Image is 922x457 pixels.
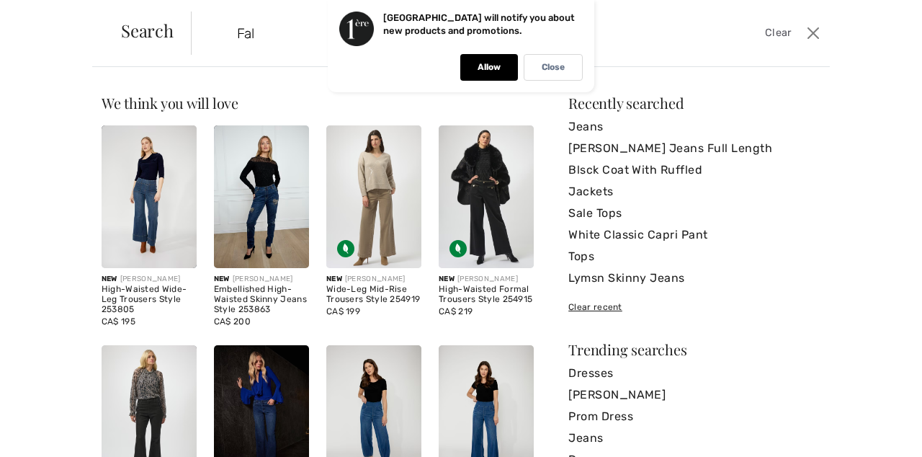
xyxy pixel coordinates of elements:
[439,274,534,285] div: [PERSON_NAME]
[568,246,820,267] a: Tops
[102,274,197,285] div: [PERSON_NAME]
[765,25,792,41] span: Clear
[439,275,455,283] span: New
[449,240,467,257] img: Sustainable Fabric
[568,427,820,449] a: Jeans
[568,301,820,314] div: Clear recent
[102,125,197,268] img: High-Waisted Wide-Leg Trousers Style 253805. Blue
[214,316,251,327] span: CA$ 200
[439,125,534,268] img: High-Waisted Formal Trousers Style 254915. Black
[383,12,575,36] p: [GEOGRAPHIC_DATA] will notify you about new products and promotions.
[439,285,534,305] div: High-Waisted Formal Trousers Style 254915
[568,384,820,406] a: [PERSON_NAME]
[326,306,360,316] span: CA$ 199
[478,62,501,73] p: Allow
[102,285,197,314] div: High-Waisted Wide-Leg Trousers Style 253805
[568,363,820,384] a: Dresses
[542,62,565,73] p: Close
[226,12,659,55] input: TYPE TO SEARCH
[121,22,174,39] span: Search
[568,138,820,159] a: [PERSON_NAME] Jeans Full Length
[337,240,354,257] img: Sustainable Fabric
[214,274,309,285] div: [PERSON_NAME]
[102,93,238,112] span: We think you will love
[326,275,342,283] span: New
[214,275,230,283] span: New
[326,285,421,305] div: Wide-Leg Mid-Rise Trousers Style 254919
[326,274,421,285] div: [PERSON_NAME]
[102,275,117,283] span: New
[568,224,820,246] a: White Classic Capri Pant
[326,125,421,268] img: Wide-Leg Mid-Rise Trousers Style 254919. Fawn
[439,306,473,316] span: CA$ 219
[568,203,820,224] a: Sale Tops
[102,316,135,327] span: CA$ 195
[568,342,820,357] div: Trending searches
[568,116,820,138] a: Jeans
[568,96,820,110] div: Recently searched
[568,267,820,289] a: Lymsn Skinny Jeans
[802,22,824,45] button: Close
[214,125,309,268] img: Embellished High-Waisted Skinny Jeans Style 253863. Blue
[214,285,309,314] div: Embellished High-Waisted Skinny Jeans Style 253863
[568,159,820,181] a: Blsck Coat With Ruffled
[568,406,820,427] a: Prom Dress
[568,181,820,203] a: Jackets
